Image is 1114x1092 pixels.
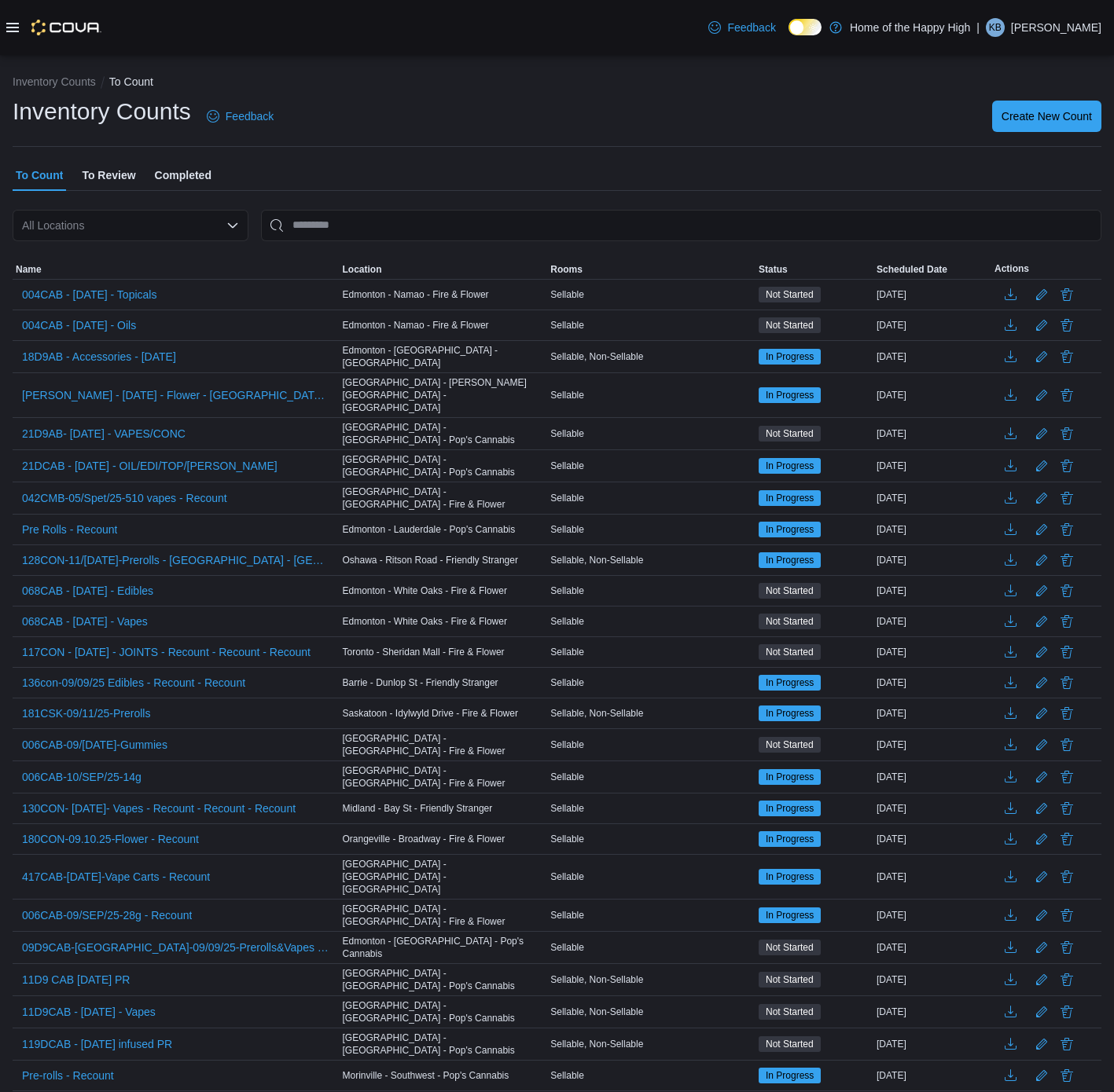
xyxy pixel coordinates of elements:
[1032,579,1051,603] button: Edit count details
[1057,830,1076,848] button: Delete
[766,288,814,302] span: Not Started
[343,263,382,276] span: Location
[343,615,507,628] span: Edmonton - White Oaks - Fire & Flower
[873,735,991,754] div: [DATE]
[759,1068,821,1083] span: In Progress
[16,422,192,445] button: 21D9AB- [DATE] - VAPES/CONC
[547,581,756,600] div: Sellable
[1032,1000,1051,1024] button: Edit count details
[22,552,330,568] span: 128CON-11/[DATE]-Prerolls - [GEOGRAPHIC_DATA] - [GEOGRAPHIC_DATA] - Friendly Stranger
[766,584,814,598] span: Not Started
[22,972,130,988] span: 11D9 CAB [DATE] PR
[1032,968,1051,991] button: Edit count details
[547,551,756,570] div: Sellable, Non-Sellable
[22,801,296,816] span: 130CON- [DATE]- Vapes - Recount - Recount - Recount
[1057,520,1076,539] button: Delete
[16,1032,178,1056] button: 119DCAB - [DATE] infused PR
[22,317,136,333] span: 004CAB - [DATE] - Oils
[873,489,991,508] div: [DATE]
[766,522,814,537] span: In Progress
[759,907,821,923] span: In Progress
[789,19,822,35] input: Dark Mode
[1032,936,1051,959] button: Edit count details
[873,643,991,661] div: [DATE]
[16,486,233,510] button: 042CMB-05/Spet/25-510 vapes - Recount
[1057,643,1076,661] button: Delete
[1032,671,1051,694] button: Edit count details
[1057,551,1076,570] button: Delete
[1057,612,1076,631] button: Delete
[873,768,991,786] div: [DATE]
[766,318,814,332] span: Not Started
[547,1066,756,1085] div: Sellable
[1057,906,1076,925] button: Delete
[759,972,821,988] span: Not Started
[1057,347,1076,366] button: Delete
[873,938,991,957] div: [DATE]
[766,553,814,567] span: In Progress
[547,1035,756,1054] div: Sellable, Non-Sellable
[873,1066,991,1085] div: [DATE]
[1032,610,1051,633] button: Edit count details
[22,1068,114,1083] span: Pre-rolls - Recount
[547,799,756,818] div: Sellable
[155,159,211,191] span: Completed
[16,968,136,991] button: 11D9 CAB [DATE] PR
[766,1068,814,1083] span: In Progress
[1032,640,1051,664] button: Edit count details
[547,285,756,304] div: Sellable
[343,676,498,689] span: Barrie - Dunlop St - Friendly Stranger
[873,456,991,475] div: [DATE]
[16,1064,120,1087] button: Pre-rolls - Recount
[13,96,191,127] h1: Inventory Counts
[759,490,821,506] span: In Progress
[16,579,160,603] button: 068CAB - [DATE] - Edibles
[1057,867,1076,886] button: Delete
[547,830,756,848] div: Sellable
[16,1000,162,1024] button: 11D9CAB - [DATE] - Vapes
[1032,797,1051,820] button: Edit count details
[109,75,153,88] button: To Count
[22,522,117,537] span: Pre Rolls - Recount
[343,858,545,896] span: [GEOGRAPHIC_DATA] - [GEOGRAPHIC_DATA] - [GEOGRAPHIC_DATA]
[766,706,814,720] span: In Progress
[16,903,198,927] button: 006CAB-09/SEP/25-28g - Recount
[22,705,150,721] span: 181CSK-09/11/25-Prerolls
[759,831,821,847] span: In Progress
[343,523,516,536] span: Edmonton - Lauderdale - Pop's Cannabis
[873,830,991,848] div: [DATE]
[16,313,142,337] button: 004CAB - [DATE] - Oils
[759,263,788,276] span: Status
[343,319,489,332] span: Edmonton - Namao - Fire & Flower
[343,833,506,845] span: Orangeville - Broadway - Fire & Flower
[547,867,756,886] div: Sellable
[22,869,210,885] span: 417CAB-[DATE]-Vape Carts - Recount
[759,769,821,785] span: In Progress
[22,387,330,403] span: [PERSON_NAME] - [DATE] - Flower - [GEOGRAPHIC_DATA] - [PERSON_NAME][GEOGRAPHIC_DATA] - [GEOGRAPHI...
[16,827,205,851] button: 180CON-09.10.25-Flower - Recount
[873,347,991,366] div: [DATE]
[16,865,216,889] button: 417CAB-[DATE]-Vape Carts - Recount
[16,263,42,276] span: Name
[343,584,507,597] span: Edmonton - White Oaks - Fire & Flower
[343,554,518,566] span: Oshawa - Ritson Road - Friendly Stranger
[16,454,284,478] button: 21DCAB - [DATE] - OIL/EDI/TOP/[PERSON_NAME]
[343,707,518,720] span: Saskatoon - Idylwyld Drive - Fire & Flower
[547,456,756,475] div: Sellable
[766,427,814,441] span: Not Started
[1032,827,1051,851] button: Edit count details
[702,12,781,43] a: Feedback
[759,387,821,403] span: In Progress
[873,551,991,570] div: [DATE]
[766,350,814,364] span: In Progress
[13,74,1101,93] nav: An example of EuiBreadcrumbs
[1032,903,1051,927] button: Edit count details
[261,210,1101,241] input: This is a search bar. After typing your query, hit enter to filter the results lower in the page.
[22,1036,172,1052] span: 119DCAB - [DATE] infused PR
[1057,285,1076,304] button: Delete
[759,583,821,599] span: Not Started
[873,386,991,405] div: [DATE]
[1032,486,1051,510] button: Edit count details
[547,260,756,279] button: Rooms
[789,35,789,36] span: Dark Mode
